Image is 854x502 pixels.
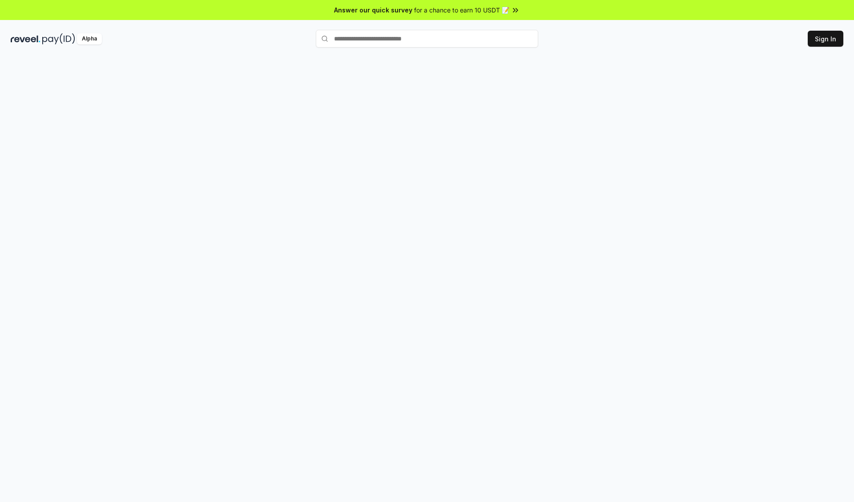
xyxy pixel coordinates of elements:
img: reveel_dark [11,33,40,44]
span: for a chance to earn 10 USDT 📝 [414,5,509,15]
span: Answer our quick survey [334,5,412,15]
img: pay_id [42,33,75,44]
div: Alpha [77,33,102,44]
button: Sign In [808,31,843,47]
